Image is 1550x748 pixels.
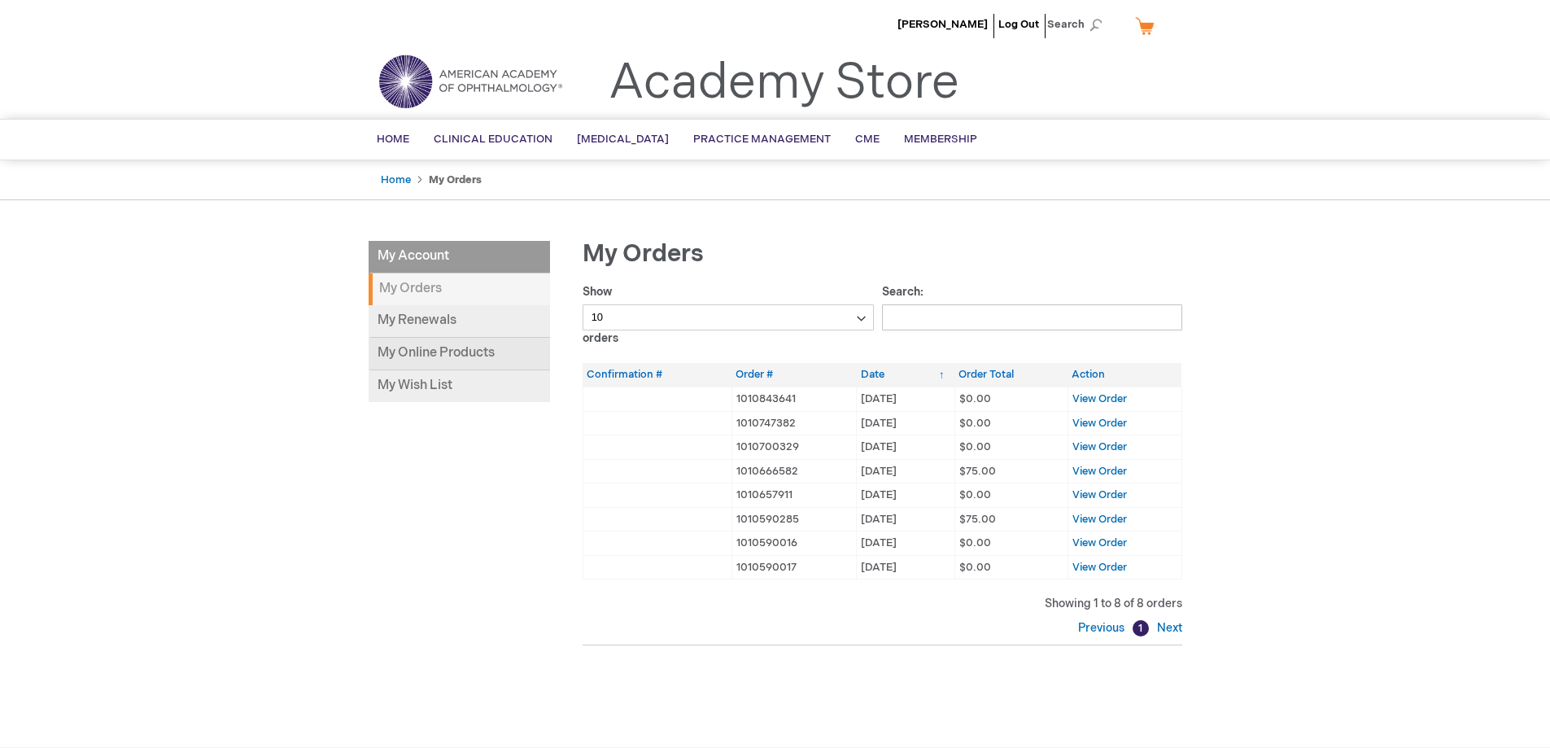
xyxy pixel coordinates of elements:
a: View Order [1072,488,1127,501]
td: [DATE] [857,483,954,508]
th: Confirmation #: activate to sort column ascending [583,363,731,387]
th: Order #: activate to sort column ascending [731,363,857,387]
td: [DATE] [857,555,954,580]
td: [DATE] [857,435,954,460]
label: Show orders [583,285,875,345]
a: View Order [1072,536,1127,549]
label: Search: [882,285,1182,324]
a: View Order [1072,513,1127,526]
th: Action: activate to sort column ascending [1068,363,1181,387]
a: View Order [1072,417,1127,430]
td: 1010700329 [731,435,857,460]
td: [DATE] [857,387,954,411]
td: [DATE] [857,507,954,531]
td: 1010590016 [731,531,857,556]
th: Date: activate to sort column ascending [857,363,954,387]
span: $75.00 [959,465,996,478]
span: Membership [904,133,977,146]
a: Previous [1078,621,1129,635]
td: 1010590017 [731,555,857,580]
a: View Order [1072,440,1127,453]
td: 1010666582 [731,459,857,483]
a: View Order [1072,465,1127,478]
span: $0.00 [959,536,991,549]
span: My Orders [583,239,704,269]
a: Home [381,173,411,186]
td: 1010747382 [731,411,857,435]
span: $0.00 [959,488,991,501]
input: Search: [882,304,1182,330]
a: View Order [1072,561,1127,574]
td: [DATE] [857,459,954,483]
span: $0.00 [959,417,991,430]
span: Clinical Education [434,133,552,146]
span: [MEDICAL_DATA] [577,133,669,146]
span: $75.00 [959,513,996,526]
th: Order Total: activate to sort column ascending [954,363,1068,387]
a: My Online Products [369,338,550,370]
a: My Renewals [369,305,550,338]
strong: My Orders [369,273,550,305]
strong: My Orders [429,173,482,186]
a: Log Out [998,18,1039,31]
td: 1010590285 [731,507,857,531]
a: Next [1153,621,1182,635]
td: 1010657911 [731,483,857,508]
a: Academy Store [609,54,959,112]
a: View Order [1072,392,1127,405]
span: $0.00 [959,392,991,405]
a: My Wish List [369,370,550,402]
td: [DATE] [857,411,954,435]
div: Showing 1 to 8 of 8 orders [583,596,1182,612]
span: CME [855,133,880,146]
span: Practice Management [693,133,831,146]
a: [PERSON_NAME] [897,18,988,31]
select: Showorders [583,304,875,330]
span: $0.00 [959,561,991,574]
span: Search [1047,8,1109,41]
span: Home [377,133,409,146]
td: [DATE] [857,531,954,556]
span: $0.00 [959,440,991,453]
a: 1 [1133,620,1149,636]
td: 1010843641 [731,387,857,411]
